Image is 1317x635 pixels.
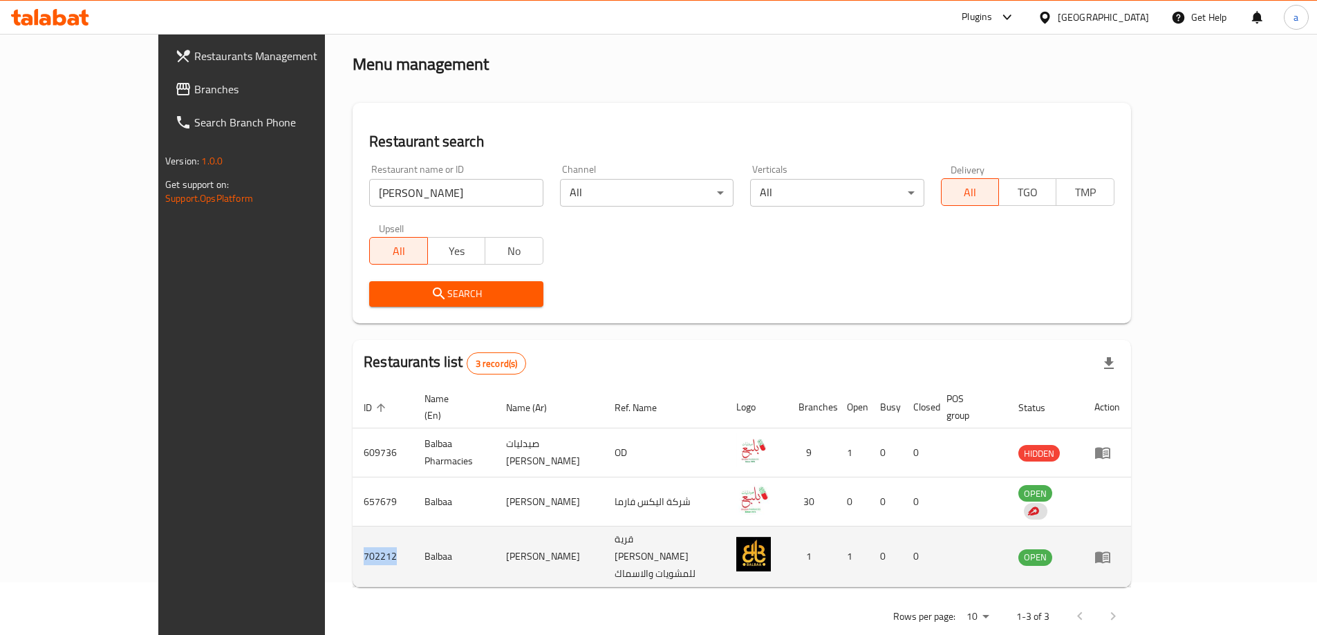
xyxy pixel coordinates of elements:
div: Rows per page: [961,607,994,627]
span: Search [380,285,532,303]
td: 1 [787,527,836,587]
td: 1 [836,428,869,477]
td: 702212 [353,527,413,587]
td: 0 [902,527,935,587]
td: Balbaa Pharmacies [413,428,495,477]
div: Export file [1092,347,1125,380]
input: Search for restaurant name or ID.. [369,179,543,207]
th: Logo [725,386,787,428]
td: 0 [836,477,869,527]
span: 3 record(s) [467,357,526,370]
span: Get support on: [165,176,229,193]
td: 609736 [353,428,413,477]
span: Branches [194,81,367,97]
div: Menu [1094,444,1120,461]
div: Indicates that the vendor menu management has been moved to DH Catalog service [1024,503,1047,520]
span: 1.0.0 [201,152,223,170]
label: Delivery [951,164,985,174]
span: Name (En) [424,390,478,424]
button: Search [369,281,543,307]
table: enhanced table [353,386,1131,587]
span: POS group [946,390,991,424]
td: 0 [902,477,935,527]
span: Yes [433,241,480,261]
a: Restaurants Management [164,39,378,73]
th: Closed [902,386,935,428]
td: 9 [787,428,836,477]
div: Plugins [962,9,992,26]
td: 0 [869,428,902,477]
div: Menu [1094,549,1120,565]
td: 0 [869,477,902,527]
span: TMP [1062,182,1108,202]
h2: Menu management [353,53,489,75]
span: Name (Ar) [506,399,565,416]
span: OPEN [1018,549,1052,565]
span: Restaurants Management [194,48,367,64]
img: delivery hero logo [1027,505,1039,518]
td: صيدليات [PERSON_NAME] [495,428,604,477]
span: a [1293,10,1298,25]
td: 30 [787,477,836,527]
a: Support.OpsPlatform [165,189,253,207]
td: 657679 [353,477,413,527]
div: All [750,179,924,207]
span: HIDDEN [1018,446,1060,462]
label: Upsell [379,223,404,233]
th: Branches [787,386,836,428]
td: قرية [PERSON_NAME] للمشويات والاسماك [604,527,725,587]
th: Action [1083,386,1131,428]
p: 1-3 of 3 [1016,608,1049,625]
td: 0 [902,428,935,477]
span: All [947,182,993,202]
td: [PERSON_NAME] [495,527,604,587]
td: Balbaa [413,527,495,587]
span: All [375,241,422,261]
img: Balbaa [736,537,771,571]
a: Search Branch Phone [164,106,378,139]
span: Search Branch Phone [194,114,367,131]
th: Open [836,386,869,428]
div: HIDDEN [1018,445,1060,462]
button: All [941,178,999,206]
div: All [560,179,734,207]
button: All [369,237,427,265]
td: 0 [869,527,902,587]
div: Total records count [467,352,527,375]
p: Rows per page: [893,608,955,625]
span: TGO [1005,182,1051,202]
span: No [491,241,537,261]
td: شركة اليكس فارما [604,477,725,527]
div: OPEN [1018,485,1052,502]
td: Balbaa [413,477,495,527]
td: OD [604,428,725,477]
button: No [485,237,543,265]
button: Yes [427,237,485,265]
span: Status [1018,399,1063,416]
span: Ref. Name [615,399,675,416]
span: Version: [165,152,199,170]
button: TGO [998,178,1056,206]
h2: Restaurants list [364,352,526,375]
h2: Restaurant search [369,131,1114,152]
img: Balbaa [736,482,771,516]
td: 1 [836,527,869,587]
img: Balbaa Pharmacies [736,433,771,467]
th: Busy [869,386,902,428]
button: TMP [1056,178,1114,206]
a: Branches [164,73,378,106]
div: [GEOGRAPHIC_DATA] [1058,10,1149,25]
span: OPEN [1018,486,1052,502]
span: ID [364,399,390,416]
td: [PERSON_NAME] [495,477,604,527]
